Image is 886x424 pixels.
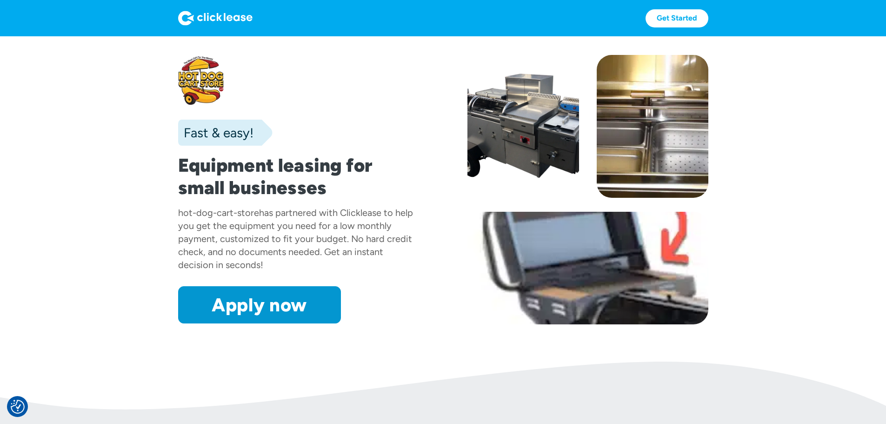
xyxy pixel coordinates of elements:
a: Apply now [178,286,341,323]
h1: Equipment leasing for small businesses [178,154,419,199]
img: Logo [178,11,253,26]
a: Get Started [646,9,708,27]
button: Consent Preferences [11,400,25,414]
div: hot-dog-cart-store [178,207,259,218]
div: has partnered with Clicklease to help you get the equipment you need for a low monthly payment, c... [178,207,413,270]
div: Fast & easy! [178,123,253,142]
img: Revisit consent button [11,400,25,414]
